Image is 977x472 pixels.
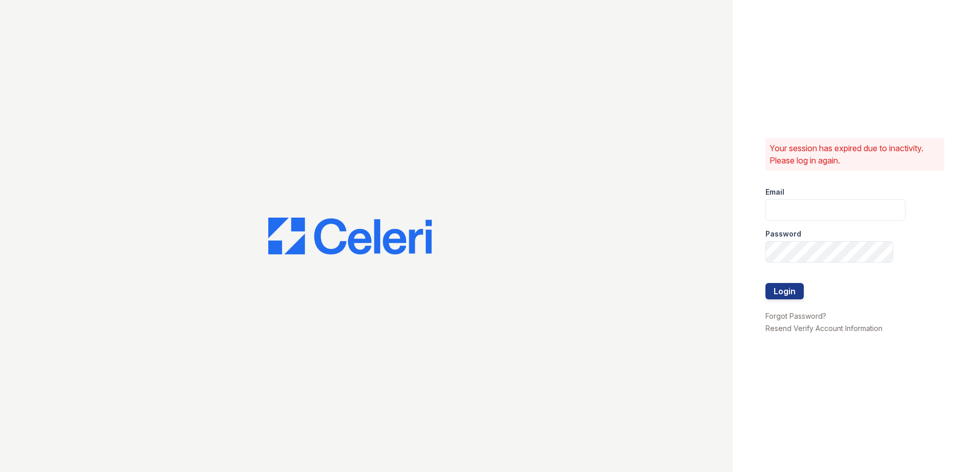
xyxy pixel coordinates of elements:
[770,142,940,167] p: Your session has expired due to inactivity. Please log in again.
[268,218,432,254] img: CE_Logo_Blue-a8612792a0a2168367f1c8372b55b34899dd931a85d93a1a3d3e32e68fde9ad4.png
[765,229,801,239] label: Password
[765,283,804,299] button: Login
[765,187,784,197] label: Email
[765,312,826,320] a: Forgot Password?
[765,324,882,333] a: Resend Verify Account Information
